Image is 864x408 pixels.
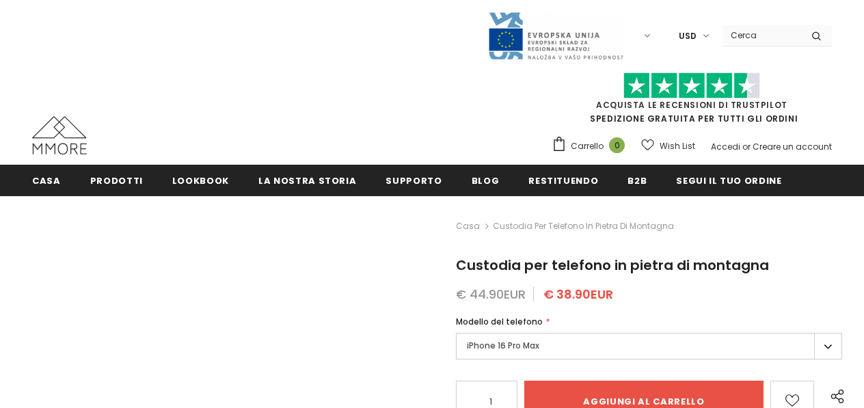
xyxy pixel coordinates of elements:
[742,141,751,152] span: or
[172,174,229,187] span: Lookbook
[676,165,781,195] a: Segui il tuo ordine
[552,79,832,124] span: SPEDIZIONE GRATUITA PER TUTTI GLI ORDINI
[679,29,697,43] span: USD
[456,256,769,275] span: Custodia per telefono in pietra di montagna
[172,165,229,195] a: Lookbook
[723,25,801,45] input: Search Site
[660,139,695,153] span: Wish List
[641,134,695,158] a: Wish List
[32,116,87,154] img: Casi MMORE
[487,29,624,41] a: Javni Razpis
[90,174,143,187] span: Prodotti
[456,218,480,234] a: Casa
[753,141,832,152] a: Creare un account
[386,165,442,195] a: supporto
[386,174,442,187] span: supporto
[472,165,500,195] a: Blog
[258,165,356,195] a: La nostra storia
[456,286,526,303] span: € 44.90EUR
[627,174,647,187] span: B2B
[456,333,842,359] label: iPhone 16 Pro Max
[90,165,143,195] a: Prodotti
[571,139,604,153] span: Carrello
[676,174,781,187] span: Segui il tuo ordine
[456,316,543,327] span: Modello del telefono
[32,165,61,195] a: Casa
[487,11,624,61] img: Javni Razpis
[711,141,740,152] a: Accedi
[596,99,787,111] a: Acquista le recensioni di TrustPilot
[609,137,625,153] span: 0
[627,165,647,195] a: B2B
[32,174,61,187] span: Casa
[543,286,613,303] span: € 38.90EUR
[258,174,356,187] span: La nostra storia
[528,174,598,187] span: Restituendo
[552,136,632,157] a: Carrello 0
[623,72,760,99] img: Fidati di Pilot Stars
[493,218,674,234] span: Custodia per telefono in pietra di montagna
[472,174,500,187] span: Blog
[528,165,598,195] a: Restituendo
